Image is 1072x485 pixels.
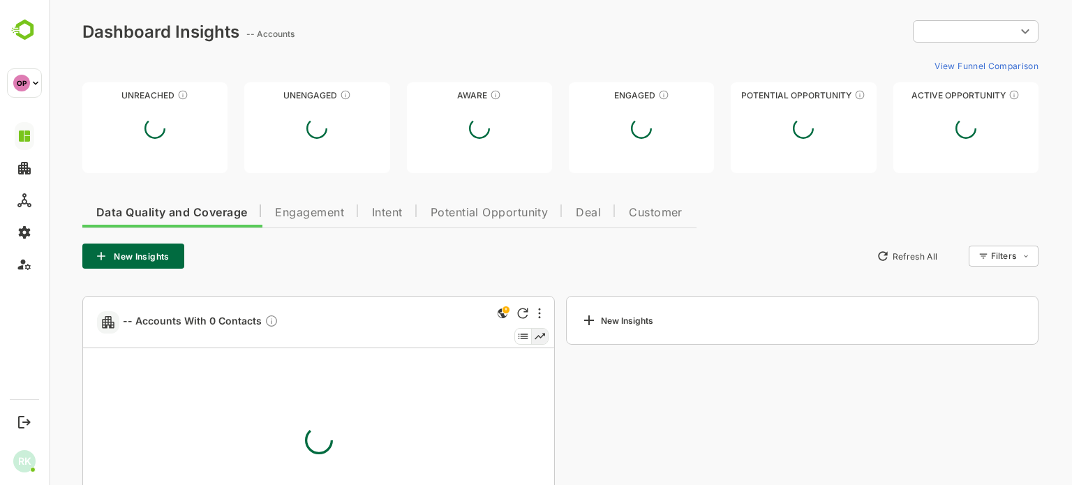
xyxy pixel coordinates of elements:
[291,89,302,100] div: These accounts have not shown enough engagement and need nurturing
[47,207,198,218] span: Data Quality and Coverage
[580,207,634,218] span: Customer
[864,19,990,44] div: ​
[128,89,140,100] div: These accounts have not been engaged with for a defined time period
[520,90,665,100] div: Engaged
[216,314,230,330] div: Description not present
[195,90,341,100] div: Unengaged
[358,90,503,100] div: Aware
[942,251,967,261] div: Filters
[74,314,235,330] a: -- Accounts With 0 ContactsDescription not present
[682,90,827,100] div: Potential Opportunity
[527,207,552,218] span: Deal
[960,89,971,100] div: These accounts have open opportunities which might be at any of the Sales Stages
[517,296,990,345] a: New Insights
[74,314,230,330] span: -- Accounts With 0 Contacts
[880,54,990,77] button: View Funnel Comparison
[198,29,250,39] ag: -- Accounts
[609,89,620,100] div: These accounts are warm, further nurturing would qualify them to MQAs
[15,412,33,431] button: Logout
[13,450,36,472] div: RK
[489,308,492,319] div: More
[805,89,817,100] div: These accounts are MQAs and can be passed on to Inside Sales
[445,305,462,324] div: This is a global insight. Segment selection is not applicable for this view
[941,244,990,269] div: Filters
[821,245,895,267] button: Refresh All
[441,89,452,100] div: These accounts have just entered the buying cycle and need further nurturing
[226,207,295,218] span: Engagement
[468,308,479,319] div: Refresh
[323,207,354,218] span: Intent
[33,90,179,100] div: Unreached
[33,22,191,42] div: Dashboard Insights
[7,17,43,43] img: BambooboxLogoMark.f1c84d78b4c51b1a7b5f700c9845e183.svg
[382,207,500,218] span: Potential Opportunity
[532,312,604,329] div: New Insights
[33,244,135,269] button: New Insights
[844,90,990,100] div: Active Opportunity
[13,75,30,91] div: OP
